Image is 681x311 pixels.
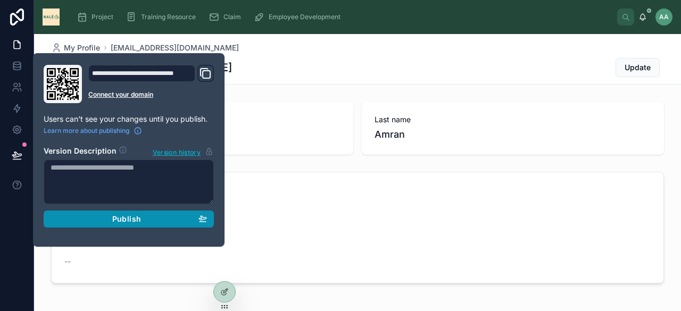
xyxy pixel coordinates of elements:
button: Version history [152,146,214,157]
button: Publish [44,211,214,228]
span: Last name [375,114,651,125]
a: Training Resource [123,7,203,27]
span: Training Resource [141,13,196,21]
a: Connect your domain [88,90,214,99]
div: Domain and Custom Link [88,65,214,103]
p: Users can't see your changes until you publish. [44,114,214,124]
a: Learn more about publishing [44,127,142,135]
span: Claim [223,13,241,21]
a: Project [73,7,121,27]
span: Amran [375,127,651,142]
span: Employee Development [269,13,340,21]
span: Publish [112,214,141,224]
span: Project [92,13,113,21]
button: Update [616,58,660,77]
span: AA [659,13,669,21]
img: App logo [43,9,60,26]
a: [EMAIL_ADDRESS][DOMAIN_NAME] [111,43,239,53]
span: Version history [153,146,201,157]
span: Update [625,62,651,73]
h2: Version Description [44,146,117,157]
span: Learn more about publishing [44,127,129,135]
a: My Profile [51,43,100,53]
div: scrollable content [68,5,617,29]
span: -- [64,256,71,267]
a: Claim [205,7,248,27]
span: My Profile [64,43,100,53]
a: Employee Development [251,7,348,27]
